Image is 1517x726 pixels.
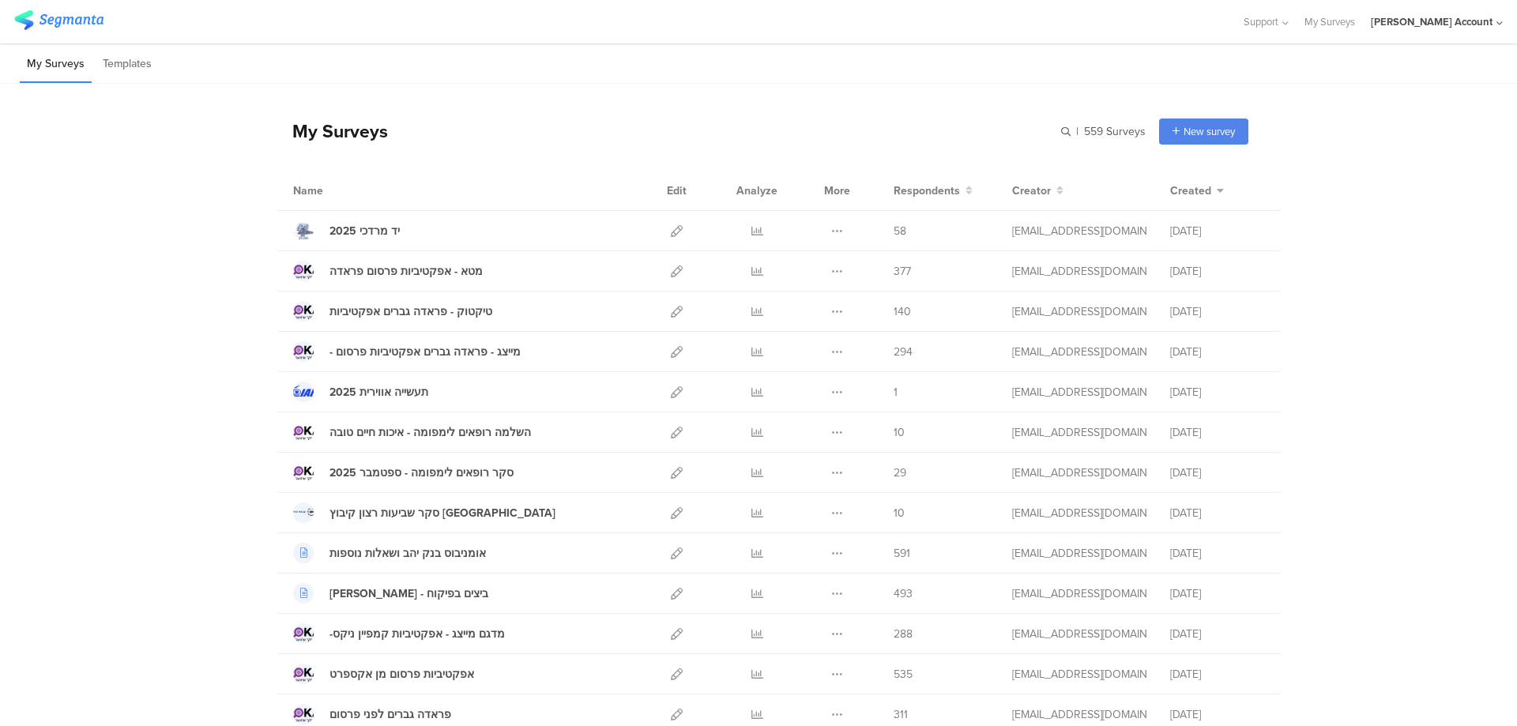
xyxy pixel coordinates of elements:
[1170,424,1265,441] div: [DATE]
[1170,263,1265,280] div: [DATE]
[894,505,905,521] span: 10
[1170,182,1224,199] button: Created
[1170,182,1211,199] span: Created
[293,543,486,563] a: אומניבוס בנק יהב ושאלות נוספות
[1012,182,1063,199] button: Creator
[329,706,451,723] div: פראדה גברים לפני פרסום
[894,303,911,320] span: 140
[96,46,159,83] li: Templates
[293,623,505,644] a: -מדגם מייצג - אפקטיביות קמפיין ניקס
[1012,263,1146,280] div: miri@miridikman.co.il
[293,502,555,523] a: סקר שביעות רצון קיבוץ [GEOGRAPHIC_DATA]
[820,171,854,210] div: More
[1012,626,1146,642] div: miri@miridikman.co.il
[329,505,555,521] div: סקר שביעות רצון קיבוץ כנרת
[20,46,92,83] li: My Surveys
[894,666,913,683] span: 535
[1244,14,1278,29] span: Support
[894,182,960,199] span: Respondents
[293,341,521,362] a: - מייצג - פראדה גברים אפקטיביות פרסום
[293,583,488,604] a: [PERSON_NAME] - ביצים בפיקוח
[329,666,474,683] div: אפקטיביות פרסום מן אקספרט
[1012,424,1146,441] div: miri@miridikman.co.il
[1170,585,1265,602] div: [DATE]
[293,382,428,402] a: תעשייה אווירית 2025
[1170,344,1265,360] div: [DATE]
[1012,706,1146,723] div: miri@miridikman.co.il
[1012,585,1146,602] div: miri@miridikman.co.il
[733,171,781,210] div: Analyze
[894,384,898,401] span: 1
[293,220,400,241] a: יד מרדכי 2025
[1170,706,1265,723] div: [DATE]
[1084,123,1146,140] span: 559 Surveys
[660,171,694,210] div: Edit
[1170,303,1265,320] div: [DATE]
[329,303,492,320] div: טיקטוק - פראדה גברים אפקטיביות
[329,545,486,562] div: אומניבוס בנק יהב ושאלות נוספות
[293,422,531,442] a: השלמה רופאים לימפומה - איכות חיים טובה
[14,10,104,30] img: segmanta logo
[293,704,451,724] a: פראדה גברים לפני פרסום
[293,182,388,199] div: Name
[1012,545,1146,562] div: miri@miridikman.co.il
[894,344,913,360] span: 294
[1170,545,1265,562] div: [DATE]
[1012,465,1146,481] div: miri@miridikman.co.il
[1170,505,1265,521] div: [DATE]
[329,465,514,481] div: סקר רופאים לימפומה - ספטמבר 2025
[329,384,428,401] div: תעשייה אווירית 2025
[1371,14,1493,29] div: [PERSON_NAME] Account
[1012,505,1146,521] div: miri@miridikman.co.il
[293,301,492,322] a: טיקטוק - פראדה גברים אפקטיביות
[1012,182,1051,199] span: Creator
[1184,124,1235,139] span: New survey
[1012,384,1146,401] div: miri@miridikman.co.il
[1170,223,1265,239] div: [DATE]
[1170,465,1265,481] div: [DATE]
[1074,123,1081,140] span: |
[894,465,906,481] span: 29
[894,424,905,441] span: 10
[293,261,483,281] a: מטא - אפקטיביות פרסום פראדה
[277,118,388,145] div: My Surveys
[329,263,483,280] div: מטא - אפקטיביות פרסום פראדה
[293,462,514,483] a: סקר רופאים לימפומה - ספטמבר 2025
[894,223,906,239] span: 58
[894,706,908,723] span: 311
[1170,666,1265,683] div: [DATE]
[894,263,911,280] span: 377
[1012,344,1146,360] div: miri@miridikman.co.il
[329,223,400,239] div: יד מרדכי 2025
[894,626,913,642] span: 288
[894,182,973,199] button: Respondents
[329,626,505,642] div: -מדגם מייצג - אפקטיביות קמפיין ניקס
[329,424,531,441] div: השלמה רופאים לימפומה - איכות חיים טובה
[1170,384,1265,401] div: [DATE]
[1012,666,1146,683] div: miri@miridikman.co.il
[1170,626,1265,642] div: [DATE]
[329,344,521,360] div: - מייצג - פראדה גברים אפקטיביות פרסום
[894,545,910,562] span: 591
[1012,303,1146,320] div: miri@miridikman.co.il
[1012,223,1146,239] div: miri@miridikman.co.il
[329,585,488,602] div: אסף פינק - ביצים בפיקוח
[293,664,474,684] a: אפקטיביות פרסום מן אקספרט
[894,585,913,602] span: 493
